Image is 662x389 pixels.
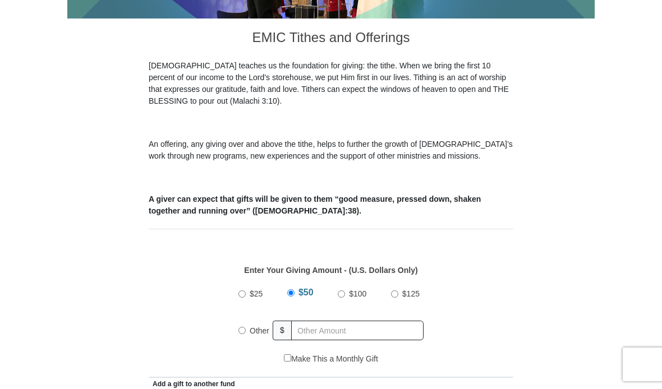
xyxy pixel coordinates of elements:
span: $ [273,321,292,340]
span: $25 [250,289,263,298]
input: Make This a Monthly Gift [284,354,291,362]
p: [DEMOGRAPHIC_DATA] teaches us the foundation for giving: the tithe. When we bring the first 10 pe... [149,60,513,107]
b: A giver can expect that gifts will be given to them “good measure, pressed down, shaken together ... [149,194,481,215]
strong: Enter Your Giving Amount - (U.S. Dollars Only) [244,266,417,275]
p: An offering, any giving over and above the tithe, helps to further the growth of [DEMOGRAPHIC_DAT... [149,138,513,162]
span: $50 [298,288,314,297]
label: Make This a Monthly Gift [284,353,378,365]
h3: EMIC Tithes and Offerings [149,18,513,60]
input: Other Amount [291,321,424,340]
span: $100 [349,289,366,298]
span: $125 [402,289,420,298]
span: Add a gift to another fund [149,380,235,388]
span: Other [250,326,269,335]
